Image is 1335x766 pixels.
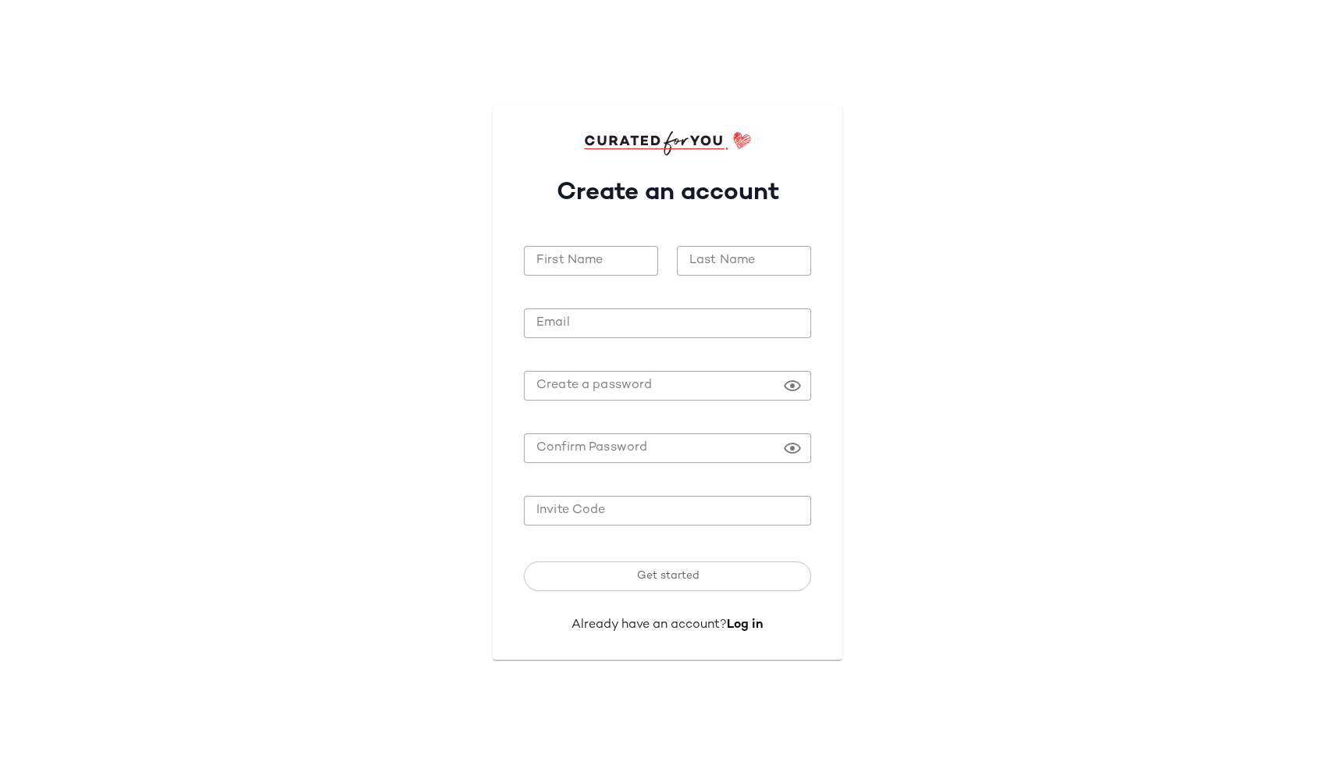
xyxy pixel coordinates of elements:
span: Get started [635,570,699,583]
img: cfy_login_logo.DGdB1djN.svg [584,131,752,155]
h1: Create an account [524,155,811,221]
span: Already have an account? [571,618,727,632]
a: Log in [727,618,764,632]
button: Get started [524,561,811,591]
